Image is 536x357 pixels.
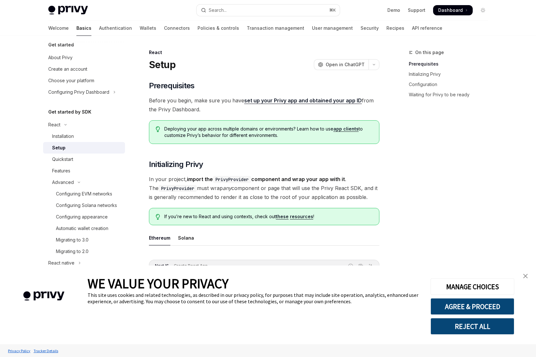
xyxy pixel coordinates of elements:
a: Wallets [140,20,156,36]
span: Deploying your app across multiple domains or environments? Learn how to use to customize Privy’s... [164,126,372,139]
div: Migrating to 3.0 [56,236,89,244]
a: Features [43,165,125,177]
button: MANAGE CHOICES [431,278,514,295]
a: Privacy Policy [6,345,32,356]
div: This site uses cookies and related technologies, as described in our privacy policy, for purposes... [88,292,421,305]
span: In your project, . The must wrap component or page that will use the Privy React SDK, and it is g... [149,175,379,202]
a: Quickstart [43,154,125,165]
a: Welcome [48,20,69,36]
div: Choose your platform [48,77,94,84]
a: Demo [387,7,400,13]
img: company logo [10,282,78,310]
div: Configuring appearance [56,213,108,221]
div: NextJS [153,262,171,270]
span: Prerequisites [149,81,195,91]
div: React [149,49,379,56]
div: Search... [209,6,227,14]
button: Open search [197,4,340,16]
div: Automatic wallet creation [56,225,108,232]
div: Advanced [52,178,74,186]
div: Create an account [48,65,87,73]
span: On this page [415,49,444,56]
a: Recipes [386,20,404,36]
code: PrivyProvider [159,185,197,192]
a: Configuring appearance [43,211,125,223]
svg: Tip [156,126,160,132]
a: API reference [412,20,442,36]
a: these [276,214,289,219]
h5: Get started by SDK [48,108,91,116]
span: Before you begin, make sure you have from the Privy Dashboard. [149,96,379,114]
a: Waiting for Privy to be ready [409,90,493,100]
button: Toggle Configuring Privy Dashboard section [43,86,125,98]
a: Configuring EVM networks [43,188,125,200]
a: Prerequisites [409,59,493,69]
a: User management [312,20,353,36]
a: Tracker Details [32,345,60,356]
div: Configuring Solana networks [56,202,117,209]
code: PrivyProvider [213,176,251,183]
a: Connectors [164,20,190,36]
div: Migrating to 2.0 [56,248,89,255]
a: Migrating to 3.0 [43,234,125,246]
span: Dashboard [438,7,463,13]
a: app clients [333,126,359,132]
a: Automatic wallet creation [43,223,125,234]
img: light logo [48,6,88,15]
a: Dashboard [433,5,473,15]
button: AGREE & PROCEED [431,298,514,315]
div: Ethereum [149,230,170,245]
button: Copy the contents from the code block [357,262,365,270]
span: Open in ChatGPT [326,61,365,68]
a: Setup [43,142,125,154]
a: Migrating to 2.0 [43,246,125,257]
div: Features [52,167,70,175]
span: If you’re new to React and using contexts, check out ! [164,213,372,220]
span: Initializing Privy [149,159,203,170]
button: Report incorrect code [346,262,355,270]
button: Open in ChatGPT [314,59,369,70]
a: Policies & controls [198,20,239,36]
button: Toggle dark mode [478,5,488,15]
button: Toggle React native section [43,257,125,269]
a: Configuring Solana networks [43,200,125,211]
a: resources [290,214,313,219]
a: Installation [43,131,125,142]
div: Installation [52,132,74,140]
a: Configuration [409,79,493,90]
a: Support [408,7,425,13]
span: ⌘ K [329,8,336,13]
a: Initializing Privy [409,69,493,79]
span: WE VALUE YOUR PRIVACY [88,275,229,292]
div: Configuring Privy Dashboard [48,88,109,96]
button: Toggle React section [43,119,125,131]
button: REJECT ALL [431,318,514,335]
a: Security [361,20,379,36]
em: any [223,185,231,191]
h1: Setup [149,59,175,70]
div: Quickstart [52,155,73,163]
a: Basics [76,20,91,36]
a: Choose your platform [43,75,125,86]
a: set up your Privy app and obtained your app ID [244,97,362,104]
div: Create React App [172,262,210,270]
img: close banner [523,274,528,278]
svg: Tip [156,214,160,220]
strong: import the component and wrap your app with it [187,176,345,182]
a: Create an account [43,63,125,75]
div: React [48,121,60,129]
a: Authentication [99,20,132,36]
a: About Privy [43,52,125,63]
button: Ask AI [367,262,375,270]
button: Toggle Advanced section [43,177,125,188]
a: Transaction management [247,20,304,36]
div: React native [48,259,74,267]
div: Setup [52,144,66,152]
div: Solana [178,230,194,245]
div: Configuring EVM networks [56,190,112,198]
a: close banner [519,270,532,282]
div: About Privy [48,54,73,61]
